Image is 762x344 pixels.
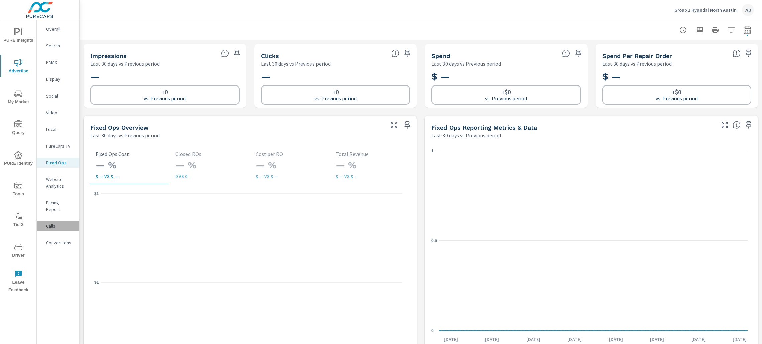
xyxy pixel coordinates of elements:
p: [DATE] [728,336,751,343]
p: [DATE] [480,336,504,343]
h6: +$0 [672,89,681,95]
div: Search [37,41,79,51]
button: Print Report [709,23,722,37]
h6: +$0 [501,89,511,95]
p: Overall [46,26,74,32]
span: Driver [2,243,34,260]
text: $1 [94,191,99,196]
p: Closed ROs [175,151,245,157]
p: Search [46,42,74,49]
span: The number of times an ad was shown on your behalf. [221,49,229,57]
h2: $ — [431,71,581,82]
p: Local [46,126,74,133]
p: [DATE] [687,336,710,343]
span: The amount of money spent on advertising during the period. [562,49,570,57]
p: Last 30 days vs Previous period [90,131,160,139]
button: Make Fullscreen [389,120,399,130]
p: $ — vs $ — [96,174,165,179]
div: Overall [37,24,79,34]
h5: Fixed Ops Reporting Metrics & Data [431,124,537,131]
span: The number of times an ad was clicked by a consumer. [391,49,399,57]
span: My Market [2,90,34,106]
h5: Impressions [90,52,127,59]
h3: — % [96,160,165,171]
button: Apply Filters [725,23,738,37]
p: Pacing Report [46,199,74,213]
p: PureCars TV [46,143,74,149]
p: Display [46,76,74,82]
h2: $ — [602,71,752,82]
p: Last 30 days vs Previous period [602,60,672,68]
button: Select Date Range [741,23,754,37]
div: Video [37,108,79,118]
div: Local [37,124,79,134]
h2: — [90,71,240,82]
p: vs. Previous period [314,95,357,101]
div: nav menu [0,20,36,297]
h6: +0 [332,89,339,95]
p: Last 30 days vs Previous period [90,60,160,68]
div: Website Analytics [37,174,79,191]
p: Last 30 days vs Previous period [431,60,501,68]
p: Fixed Ops Cost [96,151,165,157]
span: Average cost of Fixed Operations-oriented advertising per each Repair Order closed at the dealer ... [733,49,741,57]
h6: +0 [161,89,168,95]
span: Save this to your personalized report [402,120,413,130]
p: [DATE] [604,336,628,343]
h3: — % [256,160,325,171]
text: 0.5 [431,238,437,243]
span: Query [2,120,34,137]
p: Last 30 days vs Previous period [431,131,501,139]
h5: Spend Per Repair Order [602,52,672,59]
h5: Spend [431,52,450,59]
span: Save this to your personalized report [573,48,584,59]
p: vs. Previous period [485,95,527,101]
span: Understand Fixed Ops data over time and see how metrics compare to each other. [733,121,741,129]
p: [DATE] [522,336,545,343]
p: $ — vs $ — [256,174,325,179]
p: [DATE] [439,336,463,343]
p: vs. Previous period [144,95,186,101]
p: Cost per RO [256,151,325,157]
span: PURE Identity [2,151,34,167]
button: Make Fullscreen [719,120,730,130]
p: $ — vs $ — [336,174,405,179]
p: [DATE] [645,336,669,343]
p: Conversions [46,239,74,246]
div: Calls [37,221,79,231]
h5: Clicks [261,52,279,59]
p: vs. Previous period [656,95,698,101]
text: 0 [431,328,434,333]
p: Calls [46,223,74,229]
p: Website Analytics [46,176,74,189]
div: PMAX [37,57,79,67]
p: Last 30 days vs Previous period [261,60,331,68]
span: Advertise [2,59,34,75]
div: Pacing Report [37,198,79,214]
div: AJ [742,4,754,16]
span: Tier2 [2,212,34,229]
span: Save this to your personalized report [743,48,754,59]
span: Save this to your personalized report [232,48,242,59]
span: PURE Insights [2,28,34,44]
p: PMAX [46,59,74,66]
p: Video [46,109,74,116]
div: PureCars TV [37,141,79,151]
button: "Export Report to PDF" [692,23,706,37]
p: [DATE] [563,336,586,343]
text: $1 [94,280,99,285]
span: Tools [2,182,34,198]
div: Display [37,74,79,84]
span: Leave Feedback [2,270,34,294]
h5: Fixed Ops Overview [90,124,149,131]
span: Save this to your personalized report [743,120,754,130]
div: Social [37,91,79,101]
div: Fixed Ops [37,158,79,168]
p: Group 1 Hyundai North Austin [674,7,737,13]
p: Total Revenue [336,151,405,157]
h3: — % [175,160,245,171]
span: Save this to your personalized report [402,48,413,59]
p: Social [46,93,74,99]
p: Fixed Ops [46,159,74,166]
h2: — [261,71,410,82]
